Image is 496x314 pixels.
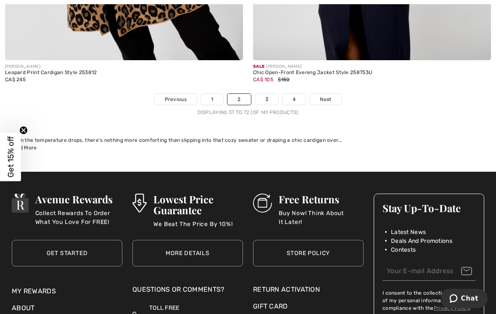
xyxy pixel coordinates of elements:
label: I consent to the collection and use of my personal information in compliance with the . [383,289,475,312]
a: 4 [282,94,306,105]
span: Sale [253,64,264,69]
h3: Free Returns [279,194,364,205]
a: Previous [155,94,197,105]
p: Buy Now! Think About It Later! [279,209,364,226]
img: Lowest Price Guarantee [132,194,147,213]
span: Get 15% off [6,136,16,178]
img: Avenue Rewards [12,194,29,213]
div: [PERSON_NAME] [5,64,243,70]
img: Free Returns [253,194,272,213]
a: Privacy Policy [434,305,470,311]
a: 3 [255,94,278,105]
a: Store Policy [253,240,364,266]
span: CA$ 105 [253,77,273,82]
a: Next [310,94,341,105]
span: Read More [10,145,37,151]
span: Previous [165,96,187,103]
p: We Beat The Price By 10%! [153,220,243,237]
a: 2 [227,94,251,105]
iframe: Opens a widget where you can chat to one of our agents [441,289,488,310]
a: More Details [132,240,243,266]
button: Close teaser [19,126,28,135]
span: Latest News [391,228,426,237]
a: Gift Card [253,301,364,311]
span: CA$ 245 [5,77,26,82]
span: Contests [391,245,416,254]
div: Questions or Comments? [132,285,243,299]
span: Next [320,96,331,103]
span: Deals And Promotions [391,237,452,245]
h3: Lowest Price Guarantee [153,194,243,216]
a: Get Started [12,240,122,266]
h3: Stay Up-To-Date [383,202,475,213]
input: Your E-mail Address [383,262,475,281]
div: When the temperature drops, there's nothing more comforting than slipping into that cozy sweater ... [10,136,486,144]
div: Chic Open-Front Evening Jacket Style 258753U [253,70,491,76]
a: Return Activation [253,285,364,295]
p: Collect Rewards To Order What You Love For FREE! [35,209,122,226]
span: $150 [278,77,290,82]
div: Leopard Print Cardigan Style 253812 [5,70,243,76]
h3: Avenue Rewards [35,194,122,205]
div: [PERSON_NAME] [253,64,491,70]
a: 1 [201,94,223,105]
a: My Rewards [12,287,56,295]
